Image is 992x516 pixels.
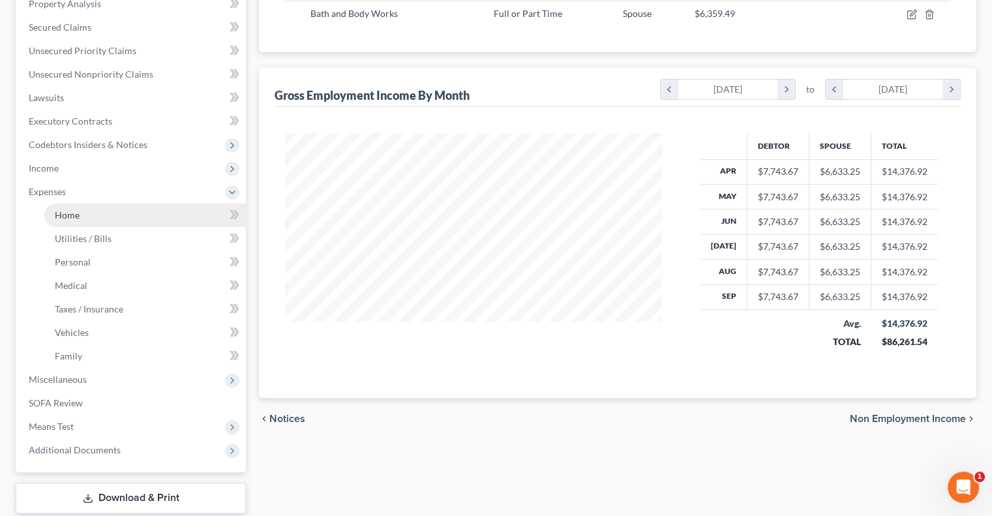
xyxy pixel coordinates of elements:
span: Medical [55,280,87,291]
span: Notices [269,414,305,424]
span: $6,359.49 [695,8,735,19]
span: Miscellaneous [29,374,87,385]
div: $14,376.92 [882,317,928,330]
td: $14,376.92 [871,209,939,234]
th: Apr [700,159,747,184]
div: $7,743.67 [758,266,798,279]
td: $14,376.92 [871,184,939,209]
span: SOFA Review [29,397,83,408]
span: Lawsuits [29,92,64,103]
td: $14,376.92 [871,284,939,309]
div: $7,743.67 [758,240,798,253]
div: $7,743.67 [758,290,798,303]
div: [DATE] [678,80,778,99]
div: $7,743.67 [758,215,798,228]
th: Spouse [809,133,871,159]
span: Codebtors Insiders & Notices [29,139,147,150]
span: Income [29,162,59,174]
span: Additional Documents [29,444,121,455]
span: Spouse [622,8,651,19]
span: Family [55,350,82,361]
i: chevron_right [942,80,960,99]
th: May [700,184,747,209]
span: Home [55,209,80,220]
span: Unsecured Priority Claims [29,45,136,56]
a: Unsecured Nonpriority Claims [18,63,246,86]
div: $6,633.25 [820,165,860,178]
i: chevron_left [661,80,678,99]
div: $86,261.54 [882,335,928,348]
span: Vehicles [55,327,89,338]
a: Medical [44,274,246,297]
th: Aug [700,260,747,284]
a: Secured Claims [18,16,246,39]
iframe: Intercom live chat [948,472,979,503]
i: chevron_left [826,80,843,99]
span: Utilities / Bills [55,233,112,244]
span: Personal [55,256,91,267]
a: Personal [44,250,246,274]
span: Executory Contracts [29,115,112,127]
div: $6,633.25 [820,266,860,279]
a: Lawsuits [18,86,246,110]
div: TOTAL [820,335,861,348]
th: Sep [700,284,747,309]
button: Non Employment Income chevron_right [850,414,976,424]
td: $14,376.92 [871,260,939,284]
a: Utilities / Bills [44,227,246,250]
a: SOFA Review [18,391,246,415]
a: Family [44,344,246,368]
span: Secured Claims [29,22,91,33]
span: to [806,83,815,96]
a: Download & Print [16,483,246,513]
td: $14,376.92 [871,234,939,259]
span: Means Test [29,421,74,432]
div: $7,743.67 [758,190,798,204]
td: $14,376.92 [871,159,939,184]
span: Non Employment Income [850,414,966,424]
span: Expenses [29,186,66,197]
div: Avg. [820,317,861,330]
a: Executory Contracts [18,110,246,133]
th: Total [871,133,939,159]
span: Unsecured Nonpriority Claims [29,68,153,80]
button: chevron_left Notices [259,414,305,424]
i: chevron_left [259,414,269,424]
span: Full or Part Time [494,8,562,19]
th: Jun [700,209,747,234]
div: $6,633.25 [820,240,860,253]
i: chevron_right [777,80,795,99]
span: Bath and Body Works [310,8,398,19]
span: Taxes / Insurance [55,303,123,314]
i: chevron_right [966,414,976,424]
div: [DATE] [843,80,943,99]
div: $6,633.25 [820,190,860,204]
a: Home [44,204,246,227]
th: Debtor [747,133,809,159]
a: Vehicles [44,321,246,344]
div: $7,743.67 [758,165,798,178]
div: $6,633.25 [820,290,860,303]
div: $6,633.25 [820,215,860,228]
a: Taxes / Insurance [44,297,246,321]
a: Unsecured Priority Claims [18,39,246,63]
div: Gross Employment Income By Month [275,87,470,103]
span: 1 [974,472,985,482]
th: [DATE] [700,234,747,259]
